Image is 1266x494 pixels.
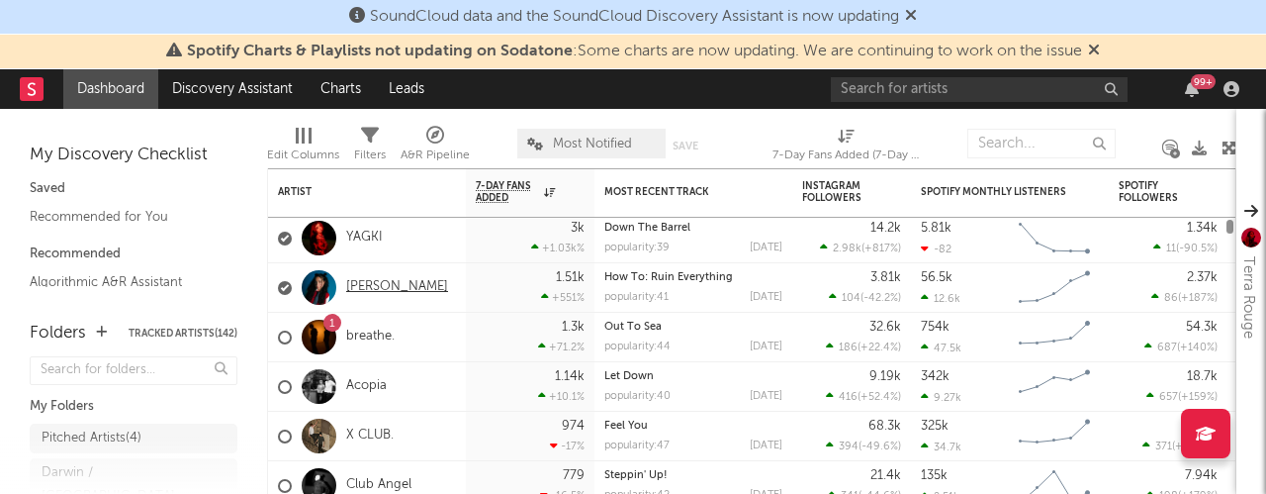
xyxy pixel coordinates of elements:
div: Out To Sea [604,322,782,333]
div: 1.34k [1187,222,1218,235]
div: 3k [571,222,585,235]
div: ( ) [1146,390,1218,403]
a: How To: Ruin Everything [604,272,733,283]
div: Instagram Followers [802,180,871,204]
div: Steppin' Up! [604,470,782,481]
button: Save [673,141,698,151]
div: Let Down [604,371,782,382]
div: [DATE] [750,441,782,451]
span: 7-Day Fans Added [476,180,539,204]
span: +187 % [1181,293,1215,304]
span: 2.98k [833,244,861,254]
div: Spotify Followers [1119,180,1188,204]
span: Most Notified [553,138,632,150]
a: Recommended for You [30,206,218,228]
div: Down The Barrel [604,223,782,234]
span: 186 [839,343,858,353]
a: YAGKI [346,230,383,247]
div: popularity: 39 [604,243,670,253]
div: ( ) [1151,291,1218,304]
div: [DATE] [750,342,782,352]
div: 56.5k [921,271,952,284]
span: Dismiss [905,9,917,25]
a: Algorithmic A&R Assistant ([GEOGRAPHIC_DATA]) [30,271,218,312]
div: 21.4k [870,469,901,482]
div: ( ) [820,242,901,254]
div: Recommended [30,243,237,266]
div: popularity: 44 [604,342,671,352]
div: 34.7k [921,441,961,453]
span: 657 [1159,392,1178,403]
input: Search for artists [831,77,1128,102]
div: Edit Columns [267,144,339,167]
span: Spotify Charts & Playlists not updating on Sodatone [187,44,573,59]
svg: Chart title [1010,412,1099,461]
div: My Discovery Checklist [30,144,237,167]
a: X CLUB. [346,428,394,445]
div: 7-Day Fans Added (7-Day Fans Added) [772,144,921,167]
div: Feel You [604,421,782,432]
span: 416 [839,392,858,403]
div: Filters [354,144,386,167]
div: 7-Day Fans Added (7-Day Fans Added) [772,119,921,176]
div: +1.03k % [531,242,585,254]
div: 974 [562,420,585,433]
button: Tracked Artists(142) [129,329,237,339]
span: +52.4 % [860,392,898,403]
div: popularity: 41 [604,292,669,303]
svg: Chart title [1010,362,1099,412]
a: breathe. [346,329,395,346]
div: +551 % [541,291,585,304]
div: [DATE] [750,243,782,253]
div: How To: Ruin Everything [604,272,782,283]
div: 99 + [1191,74,1216,89]
div: ( ) [829,291,901,304]
div: 18.7k [1187,370,1218,383]
a: Feel You [604,421,648,432]
a: Down The Barrel [604,223,690,234]
a: [PERSON_NAME] [346,279,448,296]
span: +159 % [1181,392,1215,403]
input: Search for folders... [30,356,237,385]
span: 394 [839,442,859,452]
div: My Folders [30,395,237,419]
a: Let Down [604,371,654,382]
div: 135k [921,469,948,482]
div: 32.6k [869,321,901,334]
div: A&R Pipeline [401,144,470,167]
svg: Chart title [1010,263,1099,313]
span: 104 [842,293,860,304]
a: Steppin' Up! [604,470,668,481]
div: 14.2k [870,222,901,235]
span: SoundCloud data and the SoundCloud Discovery Assistant is now updating [370,9,899,25]
div: [DATE] [750,292,782,303]
div: ( ) [1144,341,1218,353]
div: popularity: 40 [604,391,671,402]
a: Pitched Artists(4) [30,424,237,453]
div: Most Recent Track [604,186,753,198]
a: Dashboard [63,69,158,109]
span: -42.2 % [863,293,898,304]
div: +71.2 % [538,341,585,353]
div: 68.3k [868,420,901,433]
div: 5.81k [921,222,951,235]
svg: Chart title [1010,313,1099,362]
div: 1.14k [555,370,585,383]
span: 371 [1155,442,1172,452]
span: 11 [1166,244,1176,254]
div: 12.6k [921,292,960,305]
div: 1.51k [556,271,585,284]
div: [DATE] [750,391,782,402]
div: -82 [921,243,951,255]
div: 754k [921,321,949,334]
span: +140 % [1180,343,1215,353]
div: ( ) [826,341,901,353]
div: 342k [921,370,949,383]
div: 47.5k [921,342,961,354]
div: Pitched Artists ( 4 ) [42,427,141,450]
div: 325k [921,420,949,433]
a: Acopia [346,378,387,395]
a: Club Angel [346,477,411,494]
span: 86 [1164,293,1178,304]
div: -17 % [550,440,585,452]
